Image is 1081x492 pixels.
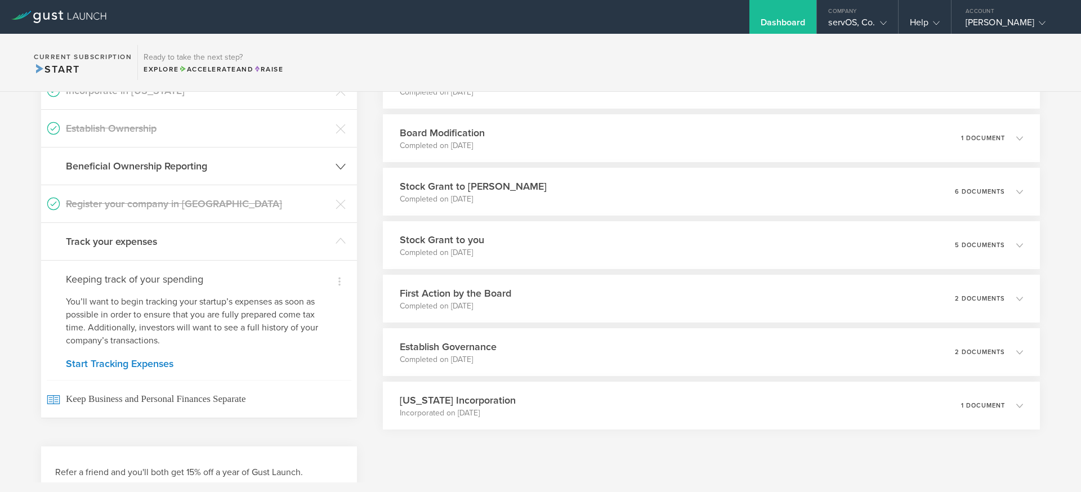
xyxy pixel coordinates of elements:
[400,393,516,408] h3: [US_STATE] Incorporation
[955,242,1005,248] p: 5 documents
[828,17,886,34] div: servOS, Co.
[144,53,283,61] h3: Ready to take the next step?
[400,232,484,247] h3: Stock Grant to you
[55,466,343,479] h3: Refer a friend and you'll both get 15% off a year of Gust Launch.
[179,65,236,73] span: Accelerate
[34,53,132,60] h2: Current Subscription
[400,179,547,194] h3: Stock Grant to [PERSON_NAME]
[47,380,351,418] span: Keep Business and Personal Finances Separate
[179,65,254,73] span: and
[761,17,806,34] div: Dashboard
[400,247,484,258] p: Completed on [DATE]
[400,354,497,365] p: Completed on [DATE]
[400,301,511,312] p: Completed on [DATE]
[66,272,332,287] h4: Keeping track of your spending
[66,296,332,347] p: You’ll want to begin tracking your startup’s expenses as soon as possible in order to ensure that...
[961,402,1005,409] p: 1 document
[400,87,565,98] p: Completed on [DATE]
[66,234,330,249] h3: Track your expenses
[400,194,547,205] p: Completed on [DATE]
[910,17,940,34] div: Help
[41,380,357,418] a: Keep Business and Personal Finances Separate
[137,45,289,80] div: Ready to take the next step?ExploreAccelerateandRaise
[400,286,511,301] h3: First Action by the Board
[966,17,1061,34] div: [PERSON_NAME]
[144,64,283,74] div: Explore
[955,296,1005,302] p: 2 documents
[66,196,330,211] h3: Register your company in [GEOGRAPHIC_DATA]
[34,63,79,75] span: Start
[400,339,497,354] h3: Establish Governance
[961,135,1005,141] p: 1 document
[66,359,332,369] a: Start Tracking Expenses
[66,121,330,136] h3: Establish Ownership
[955,349,1005,355] p: 2 documents
[955,189,1005,195] p: 6 documents
[400,408,516,419] p: Incorporated on [DATE]
[400,126,485,140] h3: Board Modification
[400,140,485,151] p: Completed on [DATE]
[66,159,330,173] h3: Beneficial Ownership Reporting
[253,65,283,73] span: Raise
